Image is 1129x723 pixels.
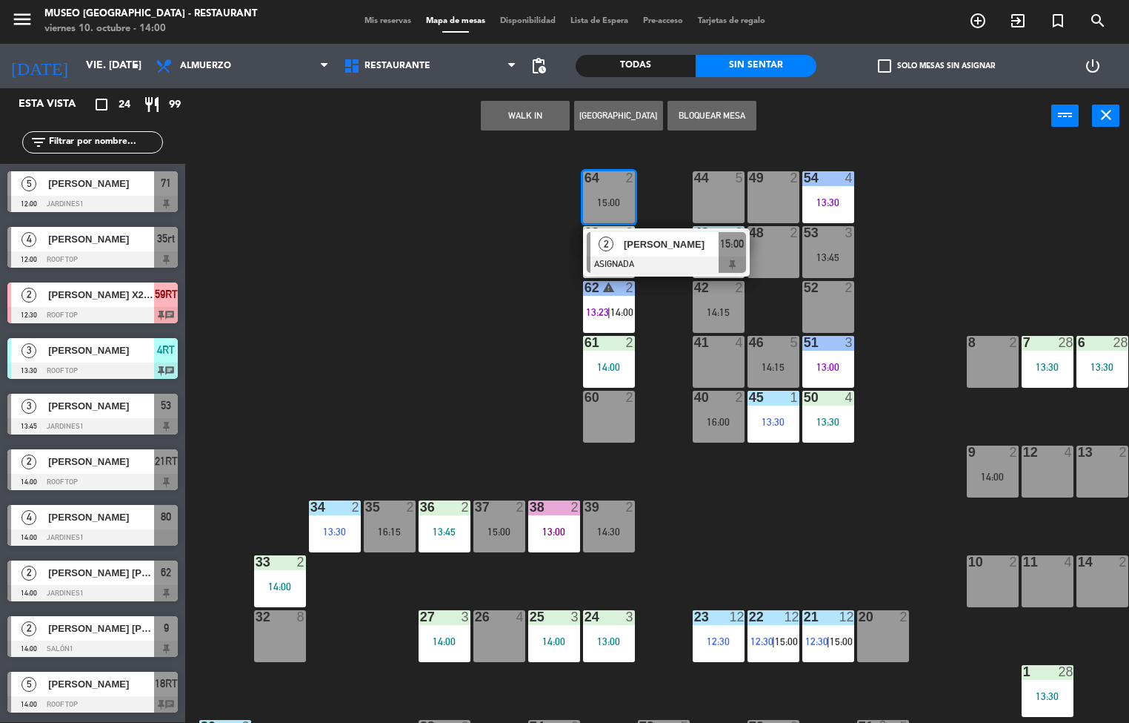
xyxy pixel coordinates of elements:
[21,566,36,581] span: 2
[747,362,799,372] div: 14:15
[610,306,633,318] span: 14:00
[1058,336,1073,349] div: 28
[364,526,416,537] div: 16:15
[296,610,305,624] div: 8
[11,8,33,36] button: menu
[1078,336,1079,349] div: 6
[21,621,36,636] span: 2
[802,417,854,427] div: 13:30
[607,306,610,318] span: |
[693,636,745,647] div: 12:30
[48,565,154,581] span: [PERSON_NAME] [PERSON_NAME]
[878,59,891,73] span: check_box_outline_blank
[481,101,570,131] button: WALK IN
[21,176,36,191] span: 5
[475,501,476,514] div: 37
[1022,691,1073,701] div: 13:30
[1064,446,1073,459] div: 4
[859,610,859,624] div: 20
[516,610,524,624] div: 4
[790,226,799,240] div: 2
[625,501,634,514] div: 2
[530,501,530,514] div: 38
[161,397,171,415] span: 53
[309,526,361,537] div: 13:30
[750,635,773,647] span: 12:30
[735,336,744,349] div: 4
[586,306,609,318] span: 13:23
[164,619,169,637] span: 9
[1009,446,1018,459] div: 2
[694,281,695,294] div: 42
[528,526,580,537] div: 13:00
[254,581,306,592] div: 14:00
[530,610,530,624] div: 25
[419,17,493,25] span: Mapa de mesas
[583,197,635,208] div: 15:00
[576,55,696,77] div: Todas
[749,171,750,185] div: 49
[169,96,181,113] span: 99
[625,336,634,349] div: 2
[735,391,744,404] div: 2
[749,391,750,404] div: 45
[21,399,36,414] span: 3
[690,17,773,25] span: Tarjetas de regalo
[625,171,634,185] div: 2
[461,501,470,514] div: 2
[1076,362,1128,372] div: 13:30
[845,281,853,294] div: 2
[21,510,36,525] span: 4
[44,22,257,36] div: viernes 10. octubre - 14:00
[516,501,524,514] div: 2
[694,336,695,349] div: 41
[625,281,634,294] div: 2
[475,610,476,624] div: 26
[827,635,830,647] span: |
[802,252,854,263] div: 13:45
[694,226,695,240] div: 43
[155,452,178,470] span: 21RT
[574,101,663,131] button: [GEOGRAPHIC_DATA]
[804,281,805,294] div: 52
[1022,362,1073,372] div: 13:30
[839,610,853,624] div: 12
[694,391,695,404] div: 40
[461,610,470,624] div: 3
[420,610,421,624] div: 27
[1064,555,1073,569] div: 4
[1049,12,1067,30] i: turned_in_not
[693,417,745,427] div: 16:00
[749,610,750,624] div: 22
[570,610,579,624] div: 3
[804,610,805,624] div: 21
[667,101,756,131] button: Bloquear Mesa
[30,133,47,151] i: filter_list
[473,526,525,537] div: 15:00
[625,226,634,240] div: 2
[583,362,635,372] div: 14:00
[1119,555,1128,569] div: 2
[93,96,110,113] i: crop_square
[878,59,995,73] label: Solo mesas sin asignar
[599,237,613,251] span: 2
[1119,446,1128,459] div: 2
[1084,57,1102,75] i: power_settings_new
[127,57,144,75] i: arrow_drop_down
[528,636,580,647] div: 14:00
[364,61,430,71] span: Restaurante
[157,230,175,248] span: 35rt
[802,362,854,372] div: 13:00
[48,231,154,247] span: [PERSON_NAME]
[624,237,719,252] span: [PERSON_NAME]
[735,226,744,240] div: 3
